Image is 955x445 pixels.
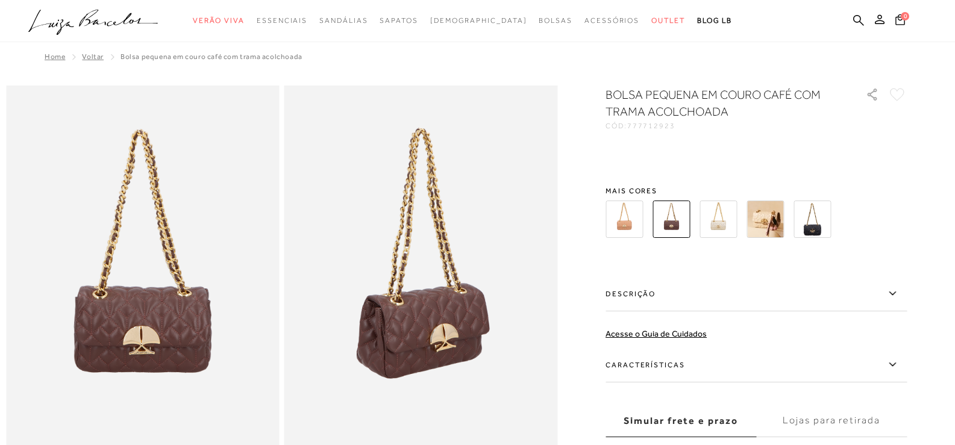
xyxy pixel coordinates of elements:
img: BOLSA PEQUENA EM COURO PRETO COM TRAMA ACOLCHOADA [794,201,831,238]
img: BOLSA PEQUENA EM COURO BEGE BLUSH COM TRAMA ACOLCHOADA [606,201,643,238]
label: Simular frete e prazo [606,405,756,437]
button: 0 [892,13,909,30]
span: 777712923 [627,122,675,130]
a: noSubCategoriesText [430,10,527,32]
span: Acessórios [584,16,639,25]
span: Outlet [651,16,685,25]
a: BLOG LB [697,10,732,32]
span: Sandálias [319,16,368,25]
span: Bolsas [539,16,572,25]
a: categoryNavScreenReaderText [380,10,418,32]
img: BOLSA PEQUENA EM COURO CAFÉ COM TRAMA ACOLCHOADA [653,201,690,238]
div: CÓD: [606,122,847,129]
a: categoryNavScreenReaderText [584,10,639,32]
a: Acesse o Guia de Cuidados [606,329,707,338]
span: 0 [901,12,909,20]
span: Sapatos [380,16,418,25]
img: BOLSA PEQUENA EM COURO NATA COM TRAMA ACOLCHOADA [747,201,784,238]
span: Mais cores [606,187,907,194]
label: Características [606,347,907,382]
a: categoryNavScreenReaderText [193,10,245,32]
a: categoryNavScreenReaderText [319,10,368,32]
a: Voltar [82,52,104,61]
span: [DEMOGRAPHIC_DATA] [430,16,527,25]
span: Verão Viva [193,16,245,25]
span: BOLSA PEQUENA EM COURO CAFÉ COM TRAMA ACOLCHOADA [121,52,302,61]
span: Essenciais [257,16,307,25]
a: Home [45,52,65,61]
label: Descrição [606,276,907,311]
img: BOLSA PEQUENA EM COURO METALIZADO DOURADO COM TRAMA ACOLCHOADA [700,201,737,238]
label: Lojas para retirada [756,405,907,437]
h1: BOLSA PEQUENA EM COURO CAFÉ COM TRAMA ACOLCHOADA [606,86,831,120]
a: categoryNavScreenReaderText [539,10,572,32]
a: categoryNavScreenReaderText [257,10,307,32]
span: BLOG LB [697,16,732,25]
a: categoryNavScreenReaderText [651,10,685,32]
